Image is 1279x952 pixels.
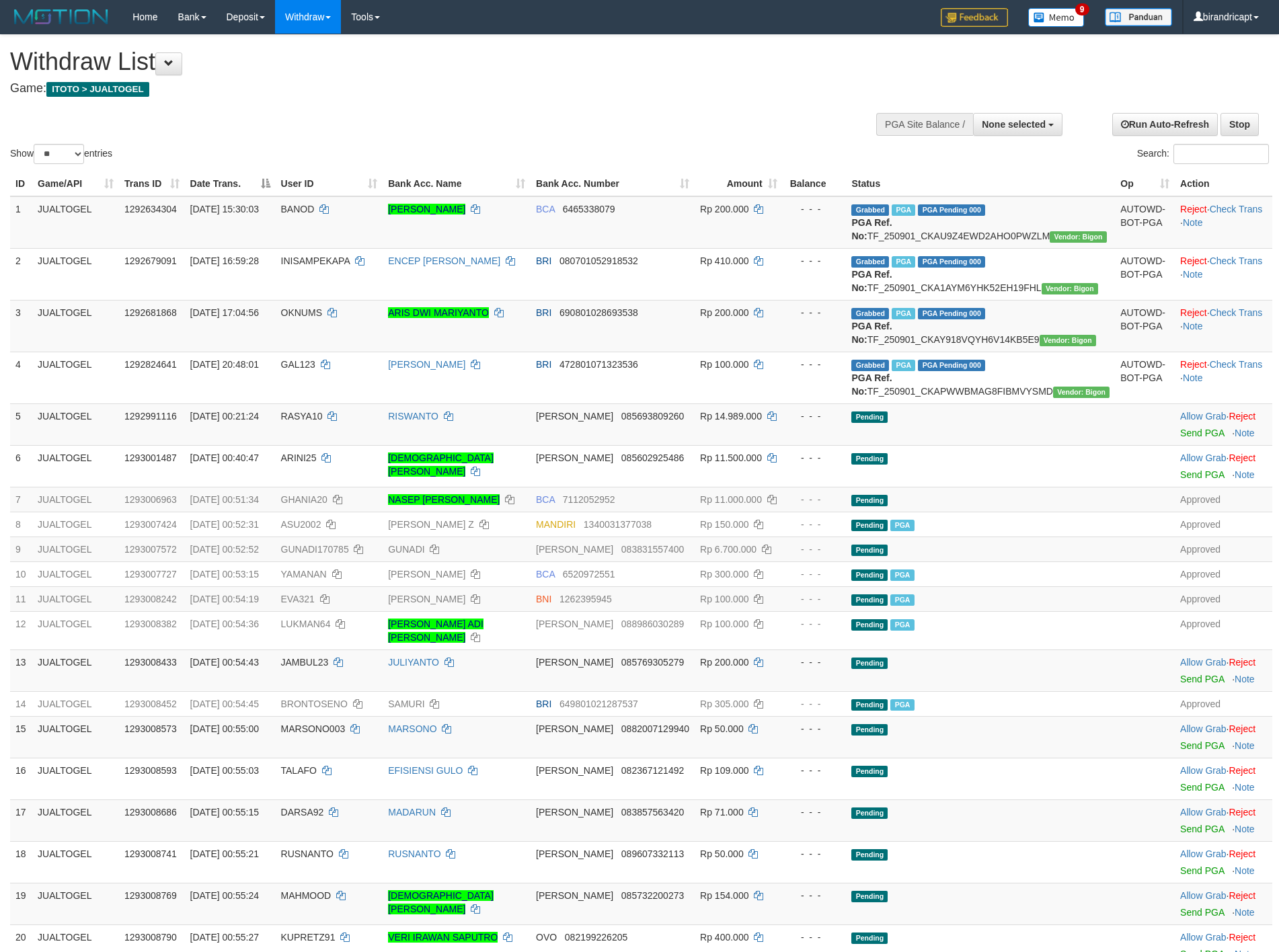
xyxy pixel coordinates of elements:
[890,569,914,581] span: Marked by biranggota2
[890,619,914,631] span: Marked by biranggota1
[388,657,439,668] a: JULIYANTO
[1183,321,1203,331] a: Note
[32,196,119,249] td: JUALTOGEL
[190,544,259,555] span: [DATE] 00:52:52
[46,82,149,97] span: ITOTO > JUALTOGEL
[621,723,689,734] span: Copy 0882007129940 to clipboard
[124,699,177,709] span: 1293008452
[1115,171,1175,196] th: Op: activate to sort column ascending
[536,519,576,530] span: MANDIRI
[700,619,748,629] span: Rp 100.000
[1183,372,1203,383] a: Note
[876,113,973,136] div: PGA Site Balance /
[1235,782,1255,793] a: Note
[1180,359,1207,370] a: Reject
[788,722,841,736] div: - - -
[32,487,119,512] td: JUALTOGEL
[1210,307,1263,318] a: Check Trans
[1175,561,1272,586] td: Approved
[536,723,613,734] span: [PERSON_NAME]
[124,411,177,422] span: 1292991116
[10,48,839,75] h1: Withdraw List
[32,248,119,300] td: JUALTOGEL
[846,300,1115,352] td: TF_250901_CKAY918VQYH6V14KB5E9
[124,452,177,463] span: 1293001487
[536,619,613,629] span: [PERSON_NAME]
[1210,359,1263,370] a: Check Trans
[1175,512,1272,537] td: Approved
[388,932,498,943] a: VERI IRAWAN SAPUTRO
[10,445,32,487] td: 6
[32,512,119,537] td: JUALTOGEL
[388,544,424,555] a: GUNADI
[1180,657,1226,668] a: Allow Grab
[281,699,348,709] span: BRONTOSENO
[851,217,892,241] b: PGA Ref. No:
[1183,217,1203,228] a: Note
[190,494,259,505] span: [DATE] 00:51:34
[584,519,652,530] span: Copy 1340031377038 to clipboard
[190,569,259,580] span: [DATE] 00:53:15
[621,544,684,555] span: Copy 083831557400 to clipboard
[559,699,638,709] span: Copy 649801021287537 to clipboard
[119,171,185,196] th: Trans ID: activate to sort column ascending
[536,204,555,214] span: BCA
[559,255,638,266] span: Copy 080701052918532 to clipboard
[918,360,985,371] span: PGA Pending
[1229,452,1255,463] a: Reject
[1175,487,1272,512] td: Approved
[1180,307,1207,318] a: Reject
[788,358,841,371] div: - - -
[1235,428,1255,438] a: Note
[281,657,329,668] span: JAMBUL23
[536,307,551,318] span: BRI
[1229,890,1255,901] a: Reject
[851,453,888,465] span: Pending
[281,569,327,580] span: YAMANAN
[1180,740,1224,751] a: Send PGA
[32,649,119,691] td: JUALTOGEL
[536,494,555,505] span: BCA
[563,569,615,580] span: Copy 6520972551 to clipboard
[788,451,841,465] div: - - -
[788,254,841,268] div: - - -
[281,723,346,734] span: MARSONO003
[700,544,757,555] span: Rp 6.700.000
[32,403,119,445] td: JUALTOGEL
[10,512,32,537] td: 8
[1180,907,1224,918] a: Send PGA
[1180,765,1226,776] a: Allow Grab
[124,359,177,370] span: 1292824641
[10,300,32,352] td: 3
[851,699,888,711] span: Pending
[846,352,1115,403] td: TF_250901_CKAPWWBMAG8FIBMVYSMD
[124,569,177,580] span: 1293007727
[281,204,315,214] span: BANOD
[388,848,440,859] a: RUSNANTO
[388,519,474,530] a: [PERSON_NAME] Z
[851,724,888,736] span: Pending
[388,569,465,580] a: [PERSON_NAME]
[32,611,119,649] td: JUALTOGEL
[10,649,32,691] td: 13
[1115,352,1175,403] td: AUTOWD-BOT-PGA
[851,619,888,631] span: Pending
[383,171,531,196] th: Bank Acc. Name: activate to sort column ascending
[1175,196,1272,249] td: · ·
[536,255,551,266] span: BRI
[10,171,32,196] th: ID
[851,495,888,506] span: Pending
[1173,144,1269,164] input: Search:
[124,723,177,734] span: 1293008573
[559,594,612,604] span: Copy 1262395945 to clipboard
[1175,649,1272,691] td: ·
[388,204,465,214] a: [PERSON_NAME]
[124,765,177,776] span: 1293008593
[32,691,119,716] td: JUALTOGEL
[892,360,915,371] span: Marked by biranggota2
[1235,740,1255,751] a: Note
[851,372,892,397] b: PGA Ref. No:
[32,352,119,403] td: JUALTOGEL
[388,255,500,266] a: ENCEP [PERSON_NAME]
[281,519,321,530] span: ASU2002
